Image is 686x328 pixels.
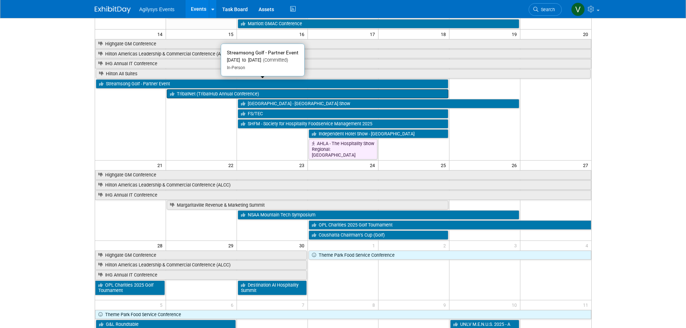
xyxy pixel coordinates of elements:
a: SHFM - Society for Hospitality Foodservice Management 2025 [238,119,449,129]
a: Hilton All Suites [96,69,591,78]
a: OPL Charities 2025 Golf Tournament [95,280,165,295]
img: ExhibitDay [95,6,131,13]
a: IHG Annual IT Conference [95,59,591,68]
span: 14 [157,30,166,39]
div: [DATE] to [DATE] [227,57,299,63]
span: 22 [228,161,237,170]
span: 18 [440,30,449,39]
a: Hilton Americas Leadership & Commercial Conference (ALCC) [95,180,591,190]
span: 5 [159,300,166,309]
span: 26 [511,161,520,170]
span: 21 [157,161,166,170]
span: 24 [369,161,378,170]
a: Highgate GM Conference [95,170,591,180]
span: 28 [157,241,166,250]
span: 6 [230,300,237,309]
span: 29 [228,241,237,250]
span: 7 [301,300,308,309]
a: IHG Annual IT Conference [95,190,591,200]
span: 17 [369,30,378,39]
span: 27 [582,161,591,170]
a: Highgate GM Conference [95,251,307,260]
span: Search [538,7,555,12]
a: Highgate GM Conference [95,39,591,49]
span: 15 [228,30,237,39]
span: 8 [372,300,378,309]
a: Theme Park Food Service Conference [95,310,591,319]
span: 10 [511,300,520,309]
a: Theme Park Food Service Conference [309,251,591,260]
span: 16 [299,30,308,39]
a: Margaritaville Revenue & Marketing Summit [167,201,448,210]
a: Hilton Americas Leadership & Commercial Conference (ALCC) [95,260,307,270]
span: In-Person [227,65,245,70]
span: 1 [372,241,378,250]
a: Coushatta Chairman’s Cup (Golf) [309,230,449,240]
span: 20 [582,30,591,39]
a: Search [529,3,562,16]
a: Marriott GMAC Conference [238,19,519,28]
span: 9 [443,300,449,309]
span: 23 [299,161,308,170]
span: Streamsong Golf - Partner Event [227,50,299,55]
span: Agilysys Events [139,6,175,12]
a: [GEOGRAPHIC_DATA] - [GEOGRAPHIC_DATA] Show [238,99,519,108]
span: 3 [514,241,520,250]
a: FS/TEC [238,109,449,118]
span: 2 [443,241,449,250]
a: Independent Hotel Show - [GEOGRAPHIC_DATA] [309,129,449,139]
a: TribalNet (TribalHub Annual Conference) [167,89,448,99]
a: Destination AI Hospitality Summit [238,280,307,295]
a: OPL Charities 2025 Golf Tournament [309,220,591,230]
a: NSAA Mountain Tech Symposium [238,210,519,220]
span: 30 [299,241,308,250]
a: Streamsong Golf - Partner Event [96,79,449,89]
span: 4 [585,241,591,250]
span: 25 [440,161,449,170]
a: Hilton Americas Leadership & Commercial Conference (ALCC) [95,49,591,59]
span: (Committed) [261,57,288,63]
span: 11 [582,300,591,309]
a: IHG Annual IT Conference [95,270,307,280]
a: AHLA - The Hospitality Show Regional: [GEOGRAPHIC_DATA] [309,139,378,159]
img: Vaitiare Munoz [571,3,585,16]
span: 19 [511,30,520,39]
